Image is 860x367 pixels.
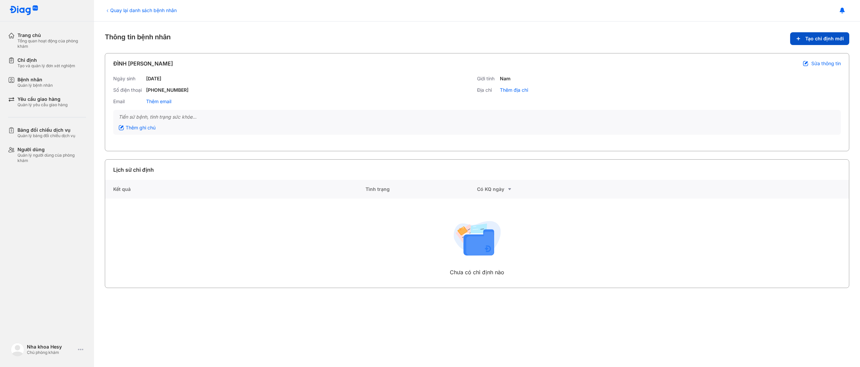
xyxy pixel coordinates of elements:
[17,32,86,38] div: Trang chủ
[790,32,849,45] button: Tạo chỉ định mới
[113,166,154,174] div: Lịch sử chỉ định
[113,76,143,82] div: Ngày sinh
[105,7,177,14] div: Quay lại danh sách bệnh nhân
[450,268,504,276] div: Chưa có chỉ định nào
[500,76,511,82] div: Nam
[17,83,53,88] div: Quản lý bệnh nhân
[113,98,143,105] div: Email
[27,350,75,355] div: Chủ phòng khám
[17,77,53,83] div: Bệnh nhân
[17,102,68,108] div: Quản lý yêu cầu giao hàng
[113,59,173,68] div: ĐÌNH [PERSON_NAME]
[27,344,75,350] div: Nha khoa Hesy
[146,87,188,93] div: [PHONE_NUMBER]
[105,32,849,45] div: Thông tin bệnh nhân
[17,63,75,69] div: Tạo và quản lý đơn xét nghiệm
[17,133,75,138] div: Quản lý bảng đối chiếu dịch vụ
[17,96,68,102] div: Yêu cầu giao hàng
[105,180,365,199] div: Kết quả
[365,180,477,199] div: Tình trạng
[17,147,86,153] div: Người dùng
[477,185,589,193] div: Có KQ ngày
[17,57,75,63] div: Chỉ định
[146,76,161,82] div: [DATE]
[11,343,24,356] img: logo
[17,153,86,163] div: Quản lý người dùng của phòng khám
[119,125,156,131] div: Thêm ghi chú
[805,36,844,42] span: Tạo chỉ định mới
[477,87,497,93] div: Địa chỉ
[811,60,841,67] span: Sửa thông tin
[9,5,38,16] img: logo
[500,87,528,93] div: Thêm địa chỉ
[17,127,75,133] div: Bảng đối chiếu dịch vụ
[146,98,171,105] div: Thêm email
[477,76,497,82] div: Giới tính
[113,87,143,93] div: Số điện thoại
[119,114,835,120] div: Tiền sử bệnh, tình trạng sức khỏe...
[17,38,86,49] div: Tổng quan hoạt động của phòng khám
